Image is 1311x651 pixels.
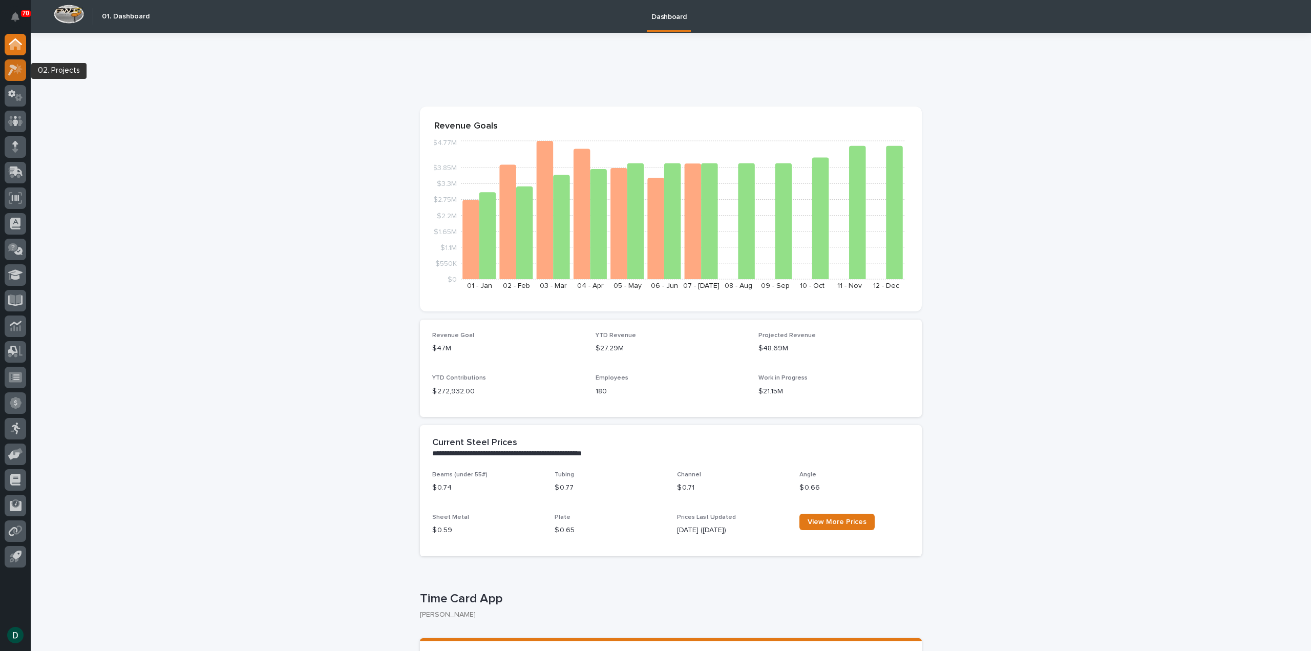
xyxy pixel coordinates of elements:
span: Beams (under 55#) [432,472,488,478]
p: Revenue Goals [434,121,907,132]
p: $47M [432,343,583,354]
span: YTD Contributions [432,375,486,381]
p: $ 0.66 [799,482,910,493]
span: Prices Last Updated [677,514,736,520]
p: [PERSON_NAME] [420,611,914,619]
text: 11 - Nov [837,282,862,289]
text: 02 - Feb [503,282,530,289]
p: $ 0.59 [432,525,542,536]
span: Plate [555,514,570,520]
p: 70 [23,10,29,17]
p: $48.69M [758,343,910,354]
p: $ 0.77 [555,482,665,493]
text: 10 - Oct [800,282,824,289]
text: 06 - Jun [651,282,678,289]
h2: 01. Dashboard [102,12,150,21]
span: Tubing [555,472,574,478]
tspan: $1.1M [440,244,457,251]
p: $ 0.71 [677,482,787,493]
img: Workspace Logo [54,5,84,24]
a: View More Prices [799,514,875,530]
text: 04 - Apr [577,282,604,289]
p: $ 272,932.00 [432,386,583,397]
p: $ 0.65 [555,525,665,536]
span: Channel [677,472,701,478]
text: 09 - Sep [761,282,790,289]
tspan: $2.2M [437,212,457,219]
span: YTD Revenue [596,332,636,339]
tspan: $3.3M [437,180,457,187]
p: $ 0.74 [432,482,542,493]
span: View More Prices [808,518,866,526]
tspan: $3.85M [433,164,457,172]
tspan: $0 [448,276,457,283]
text: 05 - May [614,282,642,289]
tspan: $2.75M [433,196,457,203]
p: $21.15M [758,386,910,397]
p: $27.29M [596,343,747,354]
span: Employees [596,375,628,381]
p: 180 [596,386,747,397]
p: Time Card App [420,592,918,606]
span: Angle [799,472,816,478]
div: Notifications70 [13,12,26,29]
text: 12 - Dec [873,282,899,289]
span: Sheet Metal [432,514,469,520]
tspan: $4.77M [433,139,457,146]
tspan: $1.65M [434,228,457,235]
button: Notifications [5,6,26,28]
text: 08 - Aug [725,282,752,289]
text: 03 - Mar [540,282,567,289]
h2: Current Steel Prices [432,437,517,449]
text: 07 - [DATE] [683,282,720,289]
span: Revenue Goal [432,332,474,339]
span: Projected Revenue [758,332,816,339]
button: users-avatar [5,624,26,646]
span: Work in Progress [758,375,808,381]
tspan: $550K [435,260,457,267]
text: 01 - Jan [467,282,492,289]
p: [DATE] ([DATE]) [677,525,787,536]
